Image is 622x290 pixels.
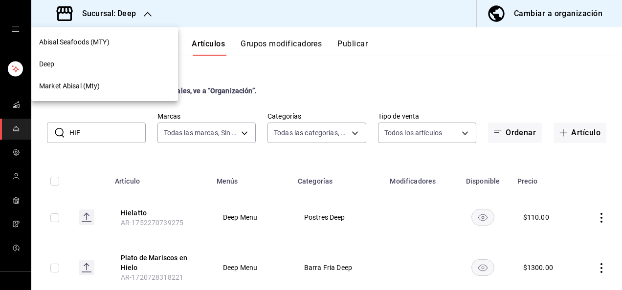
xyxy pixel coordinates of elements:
[31,53,178,75] div: Deep
[39,37,110,47] span: Abisal Seafoods (MTY)
[31,75,178,97] div: Market Abisal (Mty)
[31,31,178,53] div: Abisal Seafoods (MTY)
[39,81,100,91] span: Market Abisal (Mty)
[39,59,55,69] span: Deep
